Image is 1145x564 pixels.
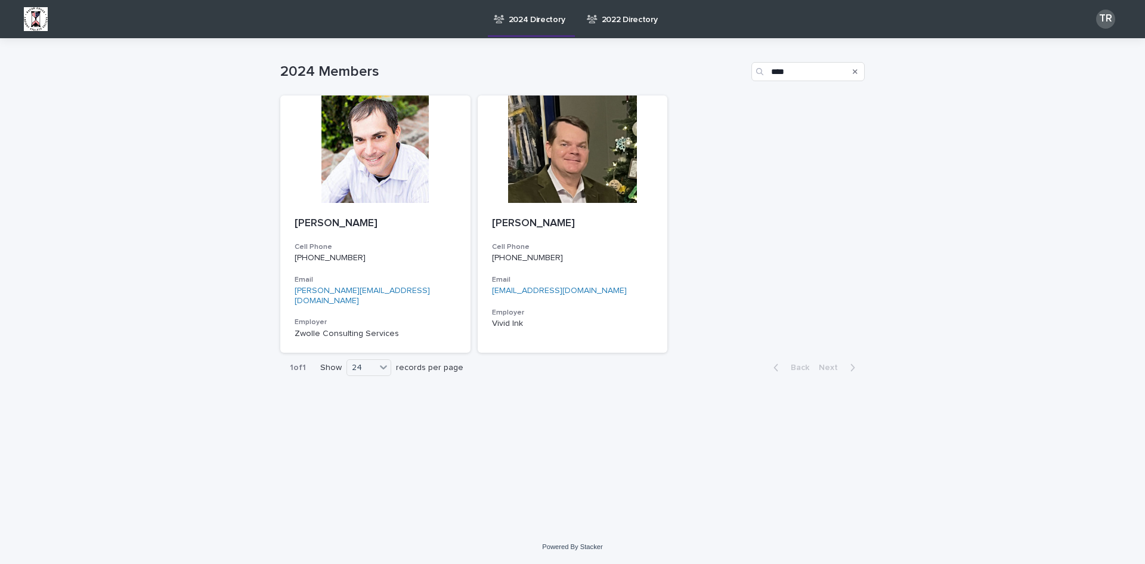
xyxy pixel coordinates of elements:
[24,7,48,31] img: BsxibNoaTPe9uU9VL587
[347,362,376,374] div: 24
[784,363,809,372] span: Back
[492,319,654,329] p: Vivid Ink
[295,275,456,285] h3: Email
[280,63,747,81] h1: 2024 Members
[764,362,814,373] button: Back
[492,275,654,285] h3: Email
[492,254,563,262] a: [PHONE_NUMBER]
[819,363,845,372] span: Next
[492,217,654,230] p: [PERSON_NAME]
[295,254,366,262] a: [PHONE_NUMBER]
[280,353,315,383] p: 1 of 1
[280,95,471,353] a: [PERSON_NAME]Cell Phone[PHONE_NUMBER]Email[PERSON_NAME][EMAIL_ADDRESS][DOMAIN_NAME]EmployerZwolle...
[295,329,456,339] p: Zwolle Consulting Services
[814,362,865,373] button: Next
[492,308,654,318] h3: Employer
[396,363,463,373] p: records per page
[295,318,456,327] h3: Employer
[295,286,430,305] a: [PERSON_NAME][EMAIL_ADDRESS][DOMAIN_NAME]
[295,242,456,252] h3: Cell Phone
[295,217,456,230] p: [PERSON_NAME]
[751,62,865,81] input: Search
[492,242,654,252] h3: Cell Phone
[478,95,668,353] a: [PERSON_NAME]Cell Phone[PHONE_NUMBER]Email[EMAIL_ADDRESS][DOMAIN_NAME]EmployerVivid Ink
[320,363,342,373] p: Show
[1096,10,1115,29] div: TR
[542,543,602,550] a: Powered By Stacker
[492,286,627,295] a: [EMAIL_ADDRESS][DOMAIN_NAME]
